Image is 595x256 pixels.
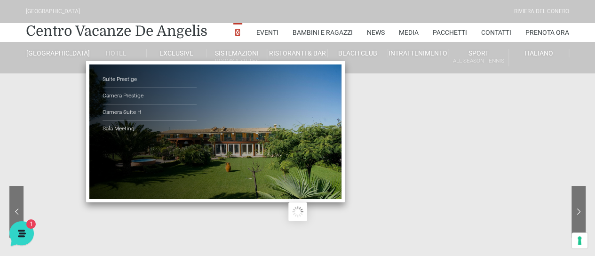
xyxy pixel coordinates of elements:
div: [GEOGRAPHIC_DATA] [26,7,80,16]
p: Ciao! Benvenuto al [GEOGRAPHIC_DATA]! Come posso aiutarti! [40,102,150,111]
small: Rooms & Suites [207,56,267,65]
a: Bambini e Ragazzi [293,23,353,42]
p: Aiuto [145,183,159,191]
a: Suite Prestige [103,72,197,88]
a: Eventi [256,23,278,42]
a: Italiano [509,49,569,57]
a: Centro Vacanze De Angelis [26,22,207,40]
a: Intrattenimento [388,49,448,57]
a: [GEOGRAPHIC_DATA] [26,49,86,57]
p: 50 s fa [155,90,173,99]
span: Inizia una conversazione [61,124,139,132]
button: Le tue preferenze relative al consenso per le tecnologie di tracciamento [571,232,587,248]
a: Exclusive [147,49,207,57]
a: Hotel [86,49,146,57]
small: All Season Tennis [448,56,508,65]
iframe: Customerly Messenger Launcher [8,219,36,248]
a: [PERSON_NAME]Ciao! Benvenuto al [GEOGRAPHIC_DATA]! Come posso aiutarti!50 s fa1 [11,87,177,115]
button: 1Messaggi [65,169,123,191]
span: 1 [94,168,101,175]
a: Sala Meeting [103,121,197,137]
p: Home [28,183,44,191]
p: Messaggi [81,183,107,191]
a: Pacchetti [433,23,467,42]
a: Prenota Ora [525,23,569,42]
a: Camera Prestige [103,88,197,104]
a: [DEMOGRAPHIC_DATA] tutto [84,75,173,83]
span: 1 [164,102,173,111]
a: Ristoranti & Bar [267,49,327,57]
a: Beach Club [328,49,388,57]
span: [PERSON_NAME] [40,90,150,100]
p: La nostra missione è rendere la tua esperienza straordinaria! [8,41,158,60]
span: Le tue conversazioni [15,75,80,83]
a: Camera Suite H [103,104,197,121]
h2: Ciao da De Angelis Resort 👋 [8,8,158,38]
a: Contatti [481,23,511,42]
div: Riviera Del Conero [514,7,569,16]
button: Aiuto [123,169,181,191]
a: Media [399,23,419,42]
a: News [367,23,385,42]
a: SportAll Season Tennis [448,49,508,66]
button: Inizia una conversazione [15,119,173,137]
img: light [15,91,34,110]
span: Italiano [524,49,553,57]
span: Trova una risposta [15,156,73,164]
a: SistemazioniRooms & Suites [207,49,267,66]
button: Home [8,169,65,191]
a: Apri Centro Assistenza [100,156,173,164]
